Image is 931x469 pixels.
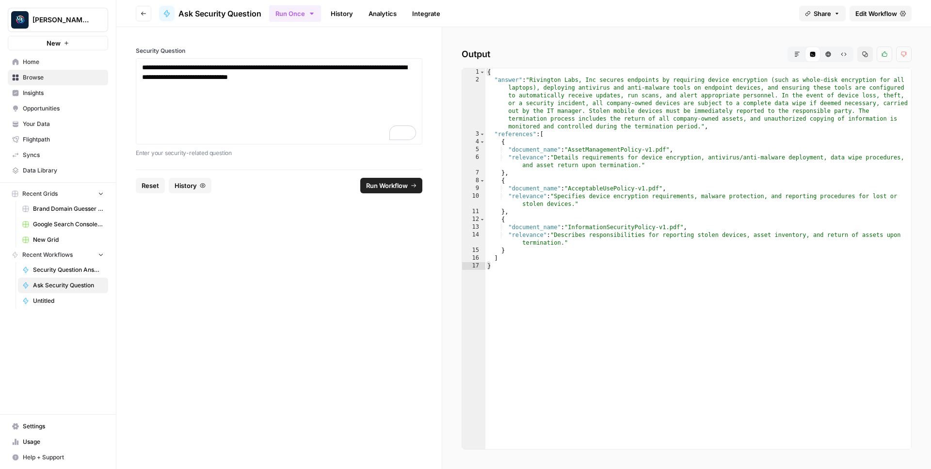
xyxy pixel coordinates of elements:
span: Security Question Answer [33,266,104,274]
span: [PERSON_NAME] Personal [32,15,91,25]
span: Your Data [23,120,104,128]
div: 14 [462,231,485,247]
span: Edit Workflow [855,9,897,18]
div: To enrich screen reader interactions, please activate Accessibility in Grammarly extension settings [142,63,416,140]
a: Integrate [406,6,446,21]
span: Toggle code folding, rows 12 through 15 [480,216,485,223]
button: Recent Workflows [8,248,108,262]
button: New [8,36,108,50]
button: Help + Support [8,450,108,465]
span: Toggle code folding, rows 4 through 7 [480,138,485,146]
div: 6 [462,154,485,169]
a: Brand Domain Guesser QA [18,201,108,217]
button: Workspace: Berna's Personal [8,8,108,32]
span: Run Workflow [366,181,408,190]
span: Recent Workflows [22,250,73,259]
span: New Grid [33,235,104,244]
span: Ask Security Question [178,8,261,19]
span: Google Search Console - [DOMAIN_NAME] [33,220,104,229]
div: 3 [462,130,485,138]
span: Recent Grids [22,189,58,198]
a: Ask Security Question [18,278,108,293]
span: New [47,38,61,48]
span: Syncs [23,151,104,159]
span: Brand Domain Guesser QA [33,204,104,213]
span: Untitled [33,297,104,305]
div: 9 [462,185,485,192]
div: 2 [462,76,485,130]
a: Opportunities [8,101,108,116]
p: Enter your security-related question [136,148,422,158]
img: Berna's Personal Logo [11,11,29,29]
span: Data Library [23,166,104,175]
div: 4 [462,138,485,146]
label: Security Question [136,47,422,55]
button: History [169,178,211,193]
div: 12 [462,216,485,223]
span: Toggle code folding, rows 8 through 11 [480,177,485,185]
a: Analytics [363,6,402,21]
a: Syncs [8,147,108,163]
div: 10 [462,192,485,208]
span: Home [23,58,104,66]
div: 5 [462,146,485,154]
a: Edit Workflow [850,6,912,21]
span: Opportunities [23,104,104,113]
div: 17 [462,262,485,270]
div: 8 [462,177,485,185]
button: Recent Grids [8,187,108,201]
span: Reset [142,181,159,190]
span: Toggle code folding, rows 3 through 16 [480,130,485,138]
button: Run Workflow [360,178,422,193]
span: Flightpath [23,135,104,144]
div: 7 [462,169,485,177]
div: 11 [462,208,485,216]
span: Toggle code folding, rows 1 through 17 [480,68,485,76]
span: Share [814,9,831,18]
span: Browse [23,73,104,82]
a: Data Library [8,163,108,178]
a: Settings [8,419,108,434]
a: Insights [8,85,108,101]
a: Home [8,54,108,70]
a: Your Data [8,116,108,132]
a: Flightpath [8,132,108,147]
button: Reset [136,178,165,193]
span: Ask Security Question [33,281,104,290]
div: 16 [462,254,485,262]
span: Insights [23,89,104,97]
div: 1 [462,68,485,76]
a: Google Search Console - [DOMAIN_NAME] [18,217,108,232]
a: Ask Security Question [159,6,261,21]
a: History [325,6,359,21]
a: Untitled [18,293,108,309]
a: Security Question Answer [18,262,108,278]
span: History [175,181,197,190]
button: Share [799,6,846,21]
h2: Output [462,47,912,62]
a: New Grid [18,232,108,248]
div: 15 [462,247,485,254]
a: Browse [8,70,108,85]
div: 13 [462,223,485,231]
span: Settings [23,422,104,431]
span: Help + Support [23,453,104,462]
a: Usage [8,434,108,450]
button: Run Once [269,5,321,22]
span: Usage [23,438,104,446]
